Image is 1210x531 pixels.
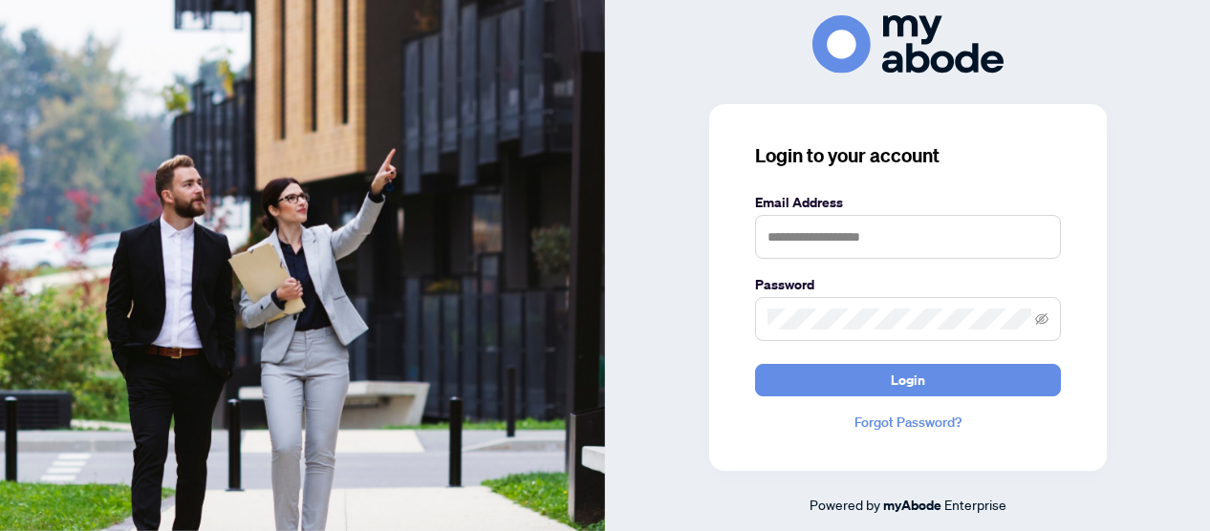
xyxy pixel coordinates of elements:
span: Login [891,365,925,395]
a: Forgot Password? [755,412,1061,433]
a: myAbode [883,495,941,516]
span: Enterprise [944,496,1006,513]
label: Email Address [755,192,1061,213]
label: Password [755,274,1061,295]
h3: Login to your account [755,142,1061,169]
img: ma-logo [812,15,1004,74]
button: Login [755,364,1061,396]
span: eye-invisible [1035,312,1048,326]
span: Powered by [810,496,880,513]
